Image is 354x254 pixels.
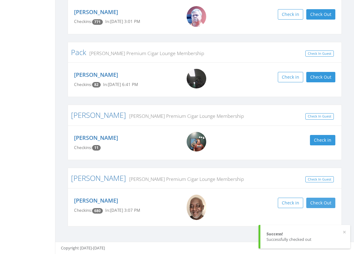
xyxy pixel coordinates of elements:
[92,208,103,214] span: Checkin count
[343,229,346,235] button: ×
[306,9,335,20] button: Check Out
[74,145,92,150] span: Checkins:
[86,50,204,57] small: [PERSON_NAME] Premium Cigar Lounge Membership
[266,237,344,242] div: Successfully checked out
[187,132,206,151] img: Chris_Reaves.png
[92,145,101,151] span: Checkin count
[187,195,206,220] img: Erroll_Reese.png
[305,113,334,120] a: Check In Guest
[92,19,103,25] span: Checkin count
[55,242,354,254] footer: Copyright [DATE]-[DATE]
[74,82,92,87] span: Checkins:
[71,173,126,183] a: [PERSON_NAME]
[74,134,118,141] a: [PERSON_NAME]
[278,198,303,208] button: Check in
[71,110,126,120] a: [PERSON_NAME]
[105,19,140,24] span: In: [DATE] 3:01 PM
[306,72,335,82] button: Check Out
[126,176,244,182] small: [PERSON_NAME] Premium Cigar Lounge Membership
[92,82,101,88] span: Checkin count
[103,82,138,87] span: In: [DATE] 6:41 PM
[187,6,206,27] img: Big_Mike.jpg
[105,207,140,213] span: In: [DATE] 3:07 PM
[126,113,244,119] small: [PERSON_NAME] Premium Cigar Lounge Membership
[74,197,118,204] a: [PERSON_NAME]
[74,19,92,24] span: Checkins:
[74,71,118,78] a: [PERSON_NAME]
[187,69,206,88] img: Rick_Pack.png
[278,9,303,20] button: Check in
[278,72,303,82] button: Check in
[310,135,335,145] button: Check in
[266,231,344,237] div: Success!
[306,198,335,208] button: Check Out
[305,176,334,183] a: Check In Guest
[74,8,118,16] a: [PERSON_NAME]
[74,207,92,213] span: Checkins:
[305,50,334,57] a: Check In Guest
[71,47,86,57] a: Pack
